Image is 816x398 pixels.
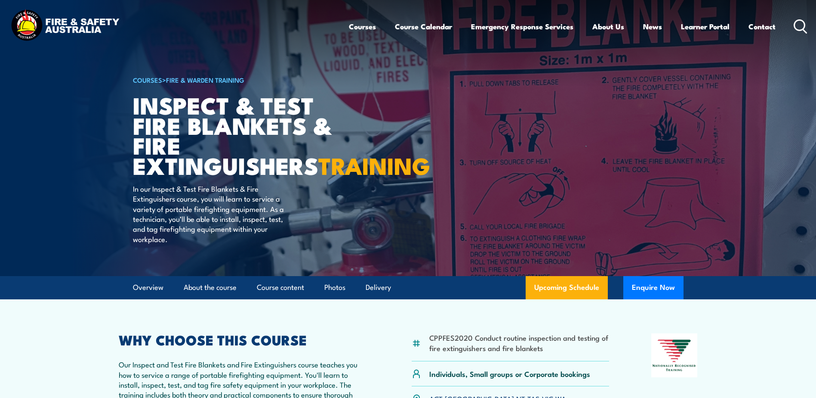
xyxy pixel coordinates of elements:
[592,15,624,38] a: About Us
[133,75,345,85] h6: >
[133,276,163,299] a: Overview
[324,276,345,299] a: Photos
[429,333,610,353] li: CPPFES2020 Conduct routine inspection and testing of fire extinguishers and fire blankets
[623,276,684,299] button: Enquire Now
[429,369,590,379] p: Individuals, Small groups or Corporate bookings
[184,276,237,299] a: About the course
[166,75,244,84] a: Fire & Warden Training
[366,276,391,299] a: Delivery
[681,15,730,38] a: Learner Portal
[133,75,162,84] a: COURSES
[395,15,452,38] a: Course Calendar
[133,95,345,175] h1: Inspect & Test Fire Blankets & Fire Extinguishers
[526,276,608,299] a: Upcoming Schedule
[471,15,573,38] a: Emergency Response Services
[318,147,430,183] strong: TRAINING
[651,333,698,377] img: Nationally Recognised Training logo.
[119,333,370,345] h2: WHY CHOOSE THIS COURSE
[748,15,776,38] a: Contact
[349,15,376,38] a: Courses
[257,276,304,299] a: Course content
[643,15,662,38] a: News
[133,183,290,244] p: In our Inspect & Test Fire Blankets & Fire Extinguishers course, you will learn to service a vari...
